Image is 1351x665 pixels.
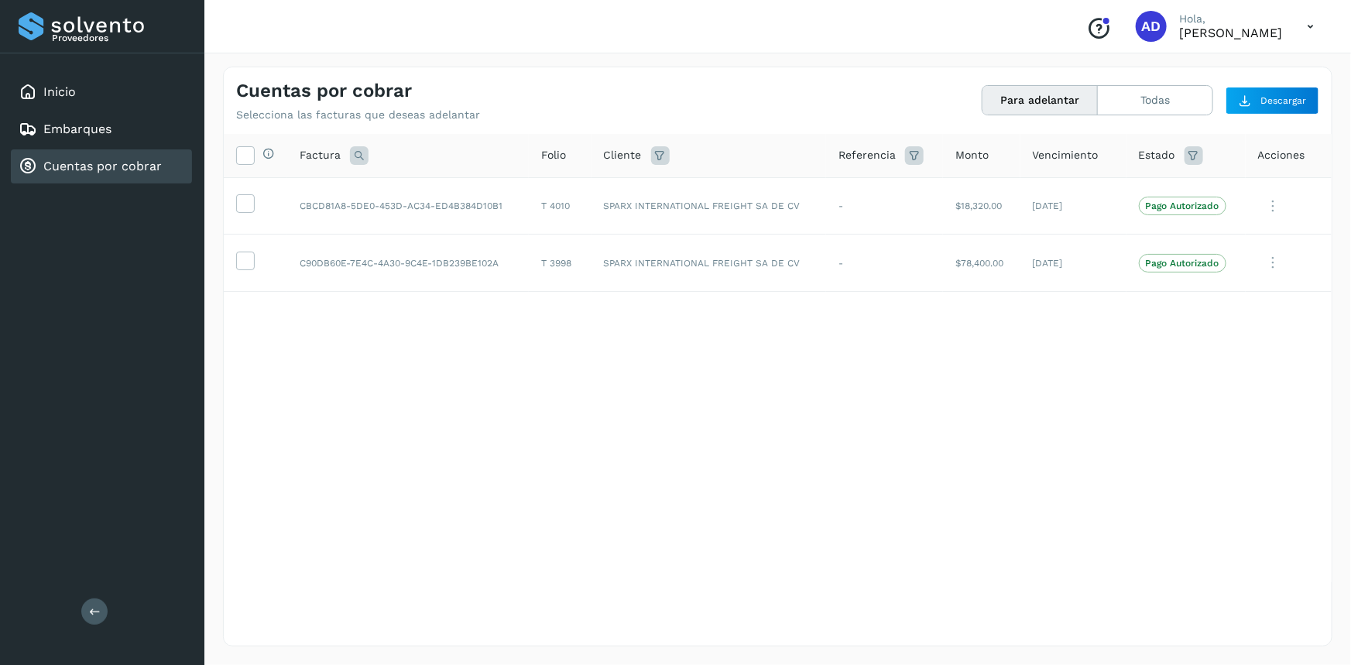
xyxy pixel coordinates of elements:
a: Embarques [43,122,111,136]
td: [DATE] [1020,235,1126,292]
span: Folio [541,147,566,163]
td: T 3998 [529,235,591,292]
p: Pago Autorizado [1146,258,1219,269]
td: SPARX INTERNATIONAL FREIGHT SA DE CV [591,235,827,292]
span: Acciones [1258,147,1305,163]
div: Cuentas por cobrar [11,149,192,183]
button: Descargar [1226,87,1319,115]
h4: Cuentas por cobrar [236,80,412,102]
div: Embarques [11,112,192,146]
p: Hola, [1179,12,1282,26]
td: T 4010 [529,177,591,235]
td: C90DB60E-7E4C-4A30-9C4E-1DB239BE102A [287,235,529,292]
span: Estado [1139,147,1175,163]
p: Proveedores [52,33,186,43]
span: Descargar [1260,94,1306,108]
p: Selecciona las facturas que deseas adelantar [236,108,480,122]
span: Vencimiento [1033,147,1099,163]
td: - [826,235,943,292]
p: Pago Autorizado [1146,201,1219,211]
button: Para adelantar [982,86,1098,115]
td: [DATE] [1020,177,1126,235]
span: Cliente [604,147,642,163]
td: - [826,177,943,235]
td: SPARX INTERNATIONAL FREIGHT SA DE CV [591,177,827,235]
button: Todas [1098,86,1212,115]
div: Inicio [11,75,192,109]
td: $18,320.00 [943,177,1020,235]
span: Factura [300,147,341,163]
td: $78,400.00 [943,235,1020,292]
a: Inicio [43,84,76,99]
p: ALMA DELIA CASTAÑEDA MERCADO [1179,26,1282,40]
span: Referencia [838,147,896,163]
td: CBCD81A8-5DE0-453D-AC34-ED4B384D10B1 [287,177,529,235]
span: Monto [955,147,989,163]
a: Cuentas por cobrar [43,159,162,173]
